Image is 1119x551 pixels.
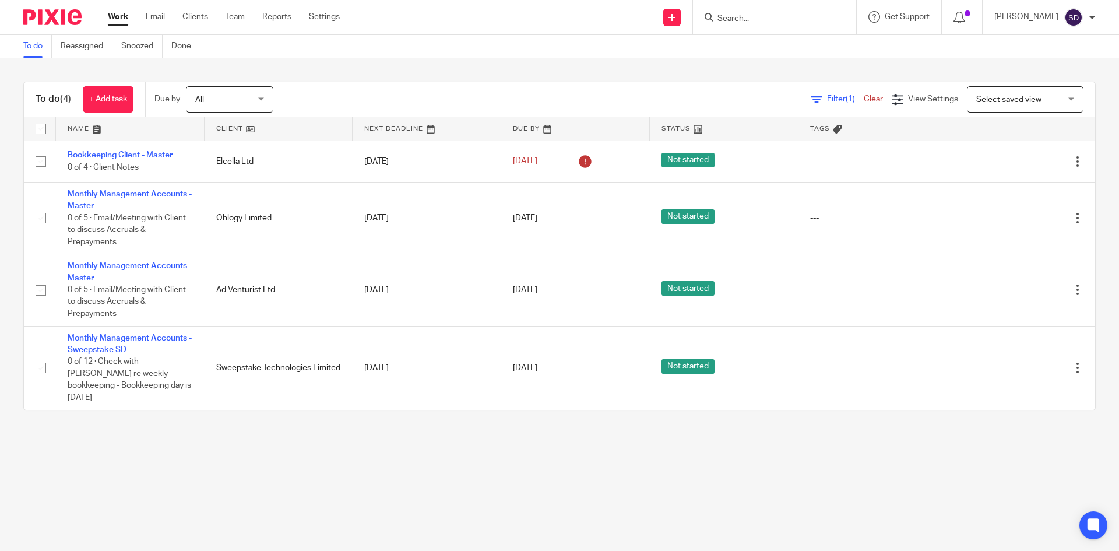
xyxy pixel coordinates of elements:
a: Team [226,11,245,23]
span: Not started [661,209,715,224]
span: [DATE] [513,157,537,166]
input: Search [716,14,821,24]
h1: To do [36,93,71,106]
td: Ohlogy Limited [205,182,353,254]
span: Get Support [885,13,930,21]
div: --- [810,284,935,296]
td: Ad Venturist Ltd [205,254,353,326]
a: Clients [182,11,208,23]
img: svg%3E [1064,8,1083,27]
a: Email [146,11,165,23]
span: 0 of 12 · Check with [PERSON_NAME] re weekly bookkeeping - Bookkeeping day is [DATE] [68,358,191,402]
a: Work [108,11,128,23]
a: Snoozed [121,35,163,58]
td: Elcella Ltd [205,141,353,182]
a: Reports [262,11,291,23]
td: [DATE] [353,182,501,254]
a: Done [171,35,200,58]
td: Sweepstake Technologies Limited [205,326,353,409]
span: Not started [661,153,715,167]
span: 0 of 4 · Client Notes [68,163,139,171]
p: [PERSON_NAME] [994,11,1058,23]
span: Filter [827,95,864,103]
span: Tags [810,125,830,132]
a: Settings [309,11,340,23]
span: [DATE] [513,286,537,294]
a: Monthly Management Accounts - Sweepstake SD [68,334,192,354]
a: Monthly Management Accounts - Master [68,262,192,282]
td: [DATE] [353,326,501,409]
a: + Add task [83,86,133,113]
span: All [195,96,204,104]
a: Bookkeeping Client - Master [68,151,173,159]
span: Not started [661,359,715,374]
a: Clear [864,95,883,103]
td: [DATE] [353,141,501,182]
img: Pixie [23,9,82,25]
div: --- [810,156,935,167]
span: 0 of 5 · Email/Meeting with Client to discuss Accruals & Prepayments [68,214,186,246]
span: 0 of 5 · Email/Meeting with Client to discuss Accruals & Prepayments [68,286,186,318]
div: --- [810,362,935,374]
p: Due by [154,93,180,105]
a: To do [23,35,52,58]
div: --- [810,212,935,224]
span: (1) [846,95,855,103]
span: View Settings [908,95,958,103]
span: [DATE] [513,214,537,222]
span: Select saved view [976,96,1041,104]
a: Reassigned [61,35,112,58]
span: Not started [661,281,715,296]
a: Monthly Management Accounts - Master [68,190,192,210]
td: [DATE] [353,254,501,326]
span: (4) [60,94,71,104]
span: [DATE] [513,364,537,372]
